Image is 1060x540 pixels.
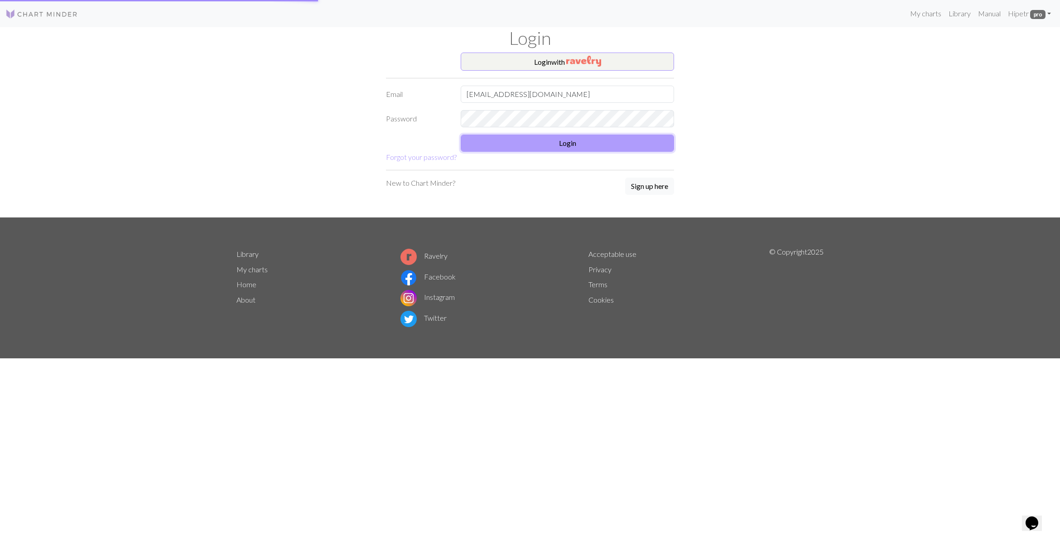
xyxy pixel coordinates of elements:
[1004,5,1055,23] a: Hipetr pro
[400,311,417,327] img: Twitter logo
[400,272,456,281] a: Facebook
[400,270,417,286] img: Facebook logo
[566,56,601,67] img: Ravelry
[400,313,447,322] a: Twitter
[236,265,268,274] a: My charts
[386,153,457,161] a: Forgot your password?
[400,293,455,301] a: Instagram
[236,280,256,289] a: Home
[461,135,674,152] button: Login
[400,251,448,260] a: Ravelry
[236,250,259,258] a: Library
[231,27,829,49] h1: Login
[625,178,674,195] button: Sign up here
[588,280,607,289] a: Terms
[906,5,945,23] a: My charts
[386,178,455,188] p: New to Chart Minder?
[588,265,612,274] a: Privacy
[381,86,455,103] label: Email
[588,295,614,304] a: Cookies
[400,290,417,306] img: Instagram logo
[588,250,636,258] a: Acceptable use
[974,5,1004,23] a: Manual
[461,53,674,71] button: Loginwith
[769,246,824,329] p: © Copyright 2025
[1022,504,1051,531] iframe: chat widget
[945,5,974,23] a: Library
[1030,10,1046,19] span: pro
[5,9,78,19] img: Logo
[400,249,417,265] img: Ravelry logo
[236,295,255,304] a: About
[625,178,674,196] a: Sign up here
[381,110,455,127] label: Password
